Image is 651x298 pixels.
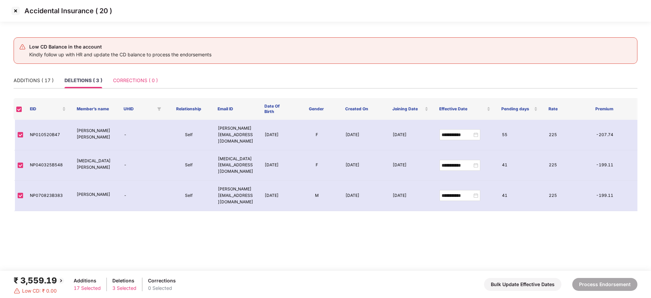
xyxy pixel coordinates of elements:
th: Pending days [496,98,543,120]
img: svg+xml;base64,PHN2ZyBpZD0iQ3Jvc3MtMzJ4MzIiIHhtbG5zPSJodHRwOi8vd3d3LnczLm9yZy8yMDAwL3N2ZyIgd2lkdG... [10,5,21,16]
th: Joining Date [387,98,434,120]
p: [PERSON_NAME] [PERSON_NAME] [77,128,113,141]
td: [DATE] [387,150,434,181]
div: 17 Selected [74,284,101,292]
td: -199.11 [591,181,637,211]
td: 225 [543,150,590,181]
span: EID [30,106,61,112]
div: Additions [74,277,101,284]
td: [PERSON_NAME][EMAIL_ADDRESS][DOMAIN_NAME] [212,181,259,211]
button: Process Endorsement [572,278,637,291]
td: [MEDICAL_DATA][EMAIL_ADDRESS][DOMAIN_NAME] [212,150,259,181]
td: M [293,181,340,211]
div: Low CD Balance in the account [29,43,211,51]
td: -199.11 [591,150,637,181]
p: [PERSON_NAME] [77,191,113,198]
th: Rate [543,98,590,120]
td: 225 [543,181,590,211]
img: svg+xml;base64,PHN2ZyB4bWxucz0iaHR0cDovL3d3dy53My5vcmcvMjAwMC9zdmciIHdpZHRoPSIyNCIgaGVpZ2h0PSIyNC... [19,43,26,50]
td: -207.74 [591,120,637,150]
th: Relationship [165,98,212,120]
td: NP070823B383 [24,181,71,211]
th: Email ID [212,98,259,120]
span: UHID [124,106,154,112]
img: svg+xml;base64,PHN2ZyBpZD0iRGFuZ2VyLTMyeDMyIiB4bWxucz0iaHR0cDovL3d3dy53My5vcmcvMjAwMC9zdmciIHdpZH... [14,287,20,294]
th: EID [24,98,71,120]
span: Pending days [501,106,532,112]
td: - [118,120,165,150]
div: Kindly follow up with HR and update the CD balance to process the endorsements [29,51,211,58]
td: [DATE] [340,181,387,211]
div: 0 Selected [148,284,176,292]
td: Self [165,150,212,181]
td: [PERSON_NAME][EMAIL_ADDRESS][DOMAIN_NAME] [212,120,259,150]
td: F [293,120,340,150]
p: [MEDICAL_DATA][PERSON_NAME] [77,158,113,171]
td: [DATE] [340,120,387,150]
span: filter [156,105,163,113]
td: [DATE] [340,150,387,181]
span: Effective Date [439,106,486,112]
td: 225 [543,120,590,150]
td: Self [165,120,212,150]
th: Premium [590,98,637,120]
td: F [293,150,340,181]
td: [DATE] [387,181,434,211]
td: 41 [497,150,543,181]
span: filter [157,107,161,111]
th: Created On [340,98,387,120]
td: 41 [497,181,543,211]
th: Member’s name [71,98,118,120]
td: [DATE] [259,150,293,181]
td: - [118,150,165,181]
td: [DATE] [259,120,293,150]
img: svg+xml;base64,PHN2ZyBpZD0iQmFjay0yMHgyMCIgeG1sbnM9Imh0dHA6Ly93d3cudzMub3JnLzIwMDAvc3ZnIiB3aWR0aD... [57,277,65,285]
td: NP040325B548 [24,150,71,181]
td: NP010520B47 [24,120,71,150]
p: Accidental Insurance ( 20 ) [24,7,112,15]
td: [DATE] [259,181,293,211]
div: ADDITIONS ( 17 ) [14,77,54,84]
th: Gender [293,98,340,120]
button: Bulk Update Effective Dates [484,278,561,291]
div: Corrections [148,277,176,284]
td: [DATE] [387,120,434,150]
div: CORRECTIONS ( 0 ) [113,77,158,84]
td: - [118,181,165,211]
div: 3 Selected [112,284,136,292]
span: Low CD: ₹ 0.00 [22,287,57,295]
div: Deletions [112,277,136,284]
div: DELETIONS ( 3 ) [64,77,102,84]
td: 55 [497,120,543,150]
td: Self [165,181,212,211]
th: Date Of Birth [259,98,293,120]
div: ₹ 3,559.19 [14,274,65,287]
th: Effective Date [434,98,496,120]
span: Joining Date [392,106,423,112]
